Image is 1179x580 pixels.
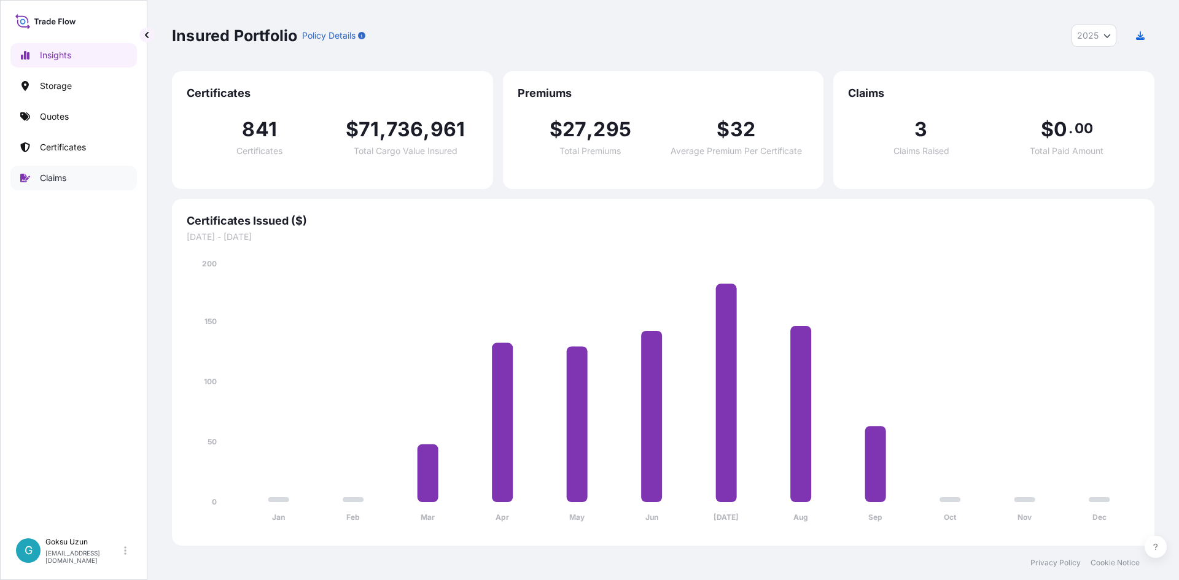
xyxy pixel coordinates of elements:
[10,74,137,98] a: Storage
[379,120,386,139] span: ,
[1072,25,1116,47] button: Year Selector
[714,512,739,522] tspan: [DATE]
[10,135,137,160] a: Certificates
[593,120,631,139] span: 295
[187,86,478,101] span: Certificates
[569,512,585,522] tspan: May
[242,120,277,139] span: 841
[272,512,285,522] tspan: Jan
[202,259,217,268] tspan: 200
[1054,120,1067,139] span: 0
[40,110,69,123] p: Quotes
[793,512,808,522] tspan: Aug
[550,120,562,139] span: $
[518,86,809,101] span: Premiums
[40,80,72,92] p: Storage
[1091,558,1140,568] a: Cookie Notice
[562,120,586,139] span: 27
[204,377,217,386] tspan: 100
[346,512,360,522] tspan: Feb
[559,147,621,155] span: Total Premiums
[671,147,802,155] span: Average Premium Per Certificate
[893,147,949,155] span: Claims Raised
[423,120,430,139] span: ,
[10,104,137,129] a: Quotes
[1030,147,1103,155] span: Total Paid Amount
[40,141,86,153] p: Certificates
[421,512,435,522] tspan: Mar
[430,120,465,139] span: 961
[10,166,137,190] a: Claims
[1092,512,1107,522] tspan: Dec
[45,537,122,547] p: Goksu Uzun
[944,512,957,522] tspan: Oct
[187,231,1140,243] span: [DATE] - [DATE]
[386,120,424,139] span: 736
[172,26,297,45] p: Insured Portfolio
[1018,512,1032,522] tspan: Nov
[868,512,882,522] tspan: Sep
[717,120,730,139] span: $
[346,120,359,139] span: $
[645,512,658,522] tspan: Jun
[848,86,1140,101] span: Claims
[236,147,282,155] span: Certificates
[359,120,379,139] span: 71
[10,43,137,68] a: Insights
[208,437,217,446] tspan: 50
[187,214,1140,228] span: Certificates Issued ($)
[40,172,66,184] p: Claims
[302,29,356,42] p: Policy Details
[40,49,71,61] p: Insights
[914,120,927,139] span: 3
[1077,29,1099,42] span: 2025
[1068,123,1073,133] span: .
[204,317,217,326] tspan: 150
[212,497,217,506] tspan: 0
[586,120,593,139] span: ,
[45,549,122,564] p: [EMAIL_ADDRESS][DOMAIN_NAME]
[25,544,33,557] span: G
[1041,120,1054,139] span: $
[496,512,509,522] tspan: Apr
[1075,123,1093,133] span: 00
[354,147,457,155] span: Total Cargo Value Insured
[730,120,755,139] span: 32
[1030,558,1081,568] a: Privacy Policy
